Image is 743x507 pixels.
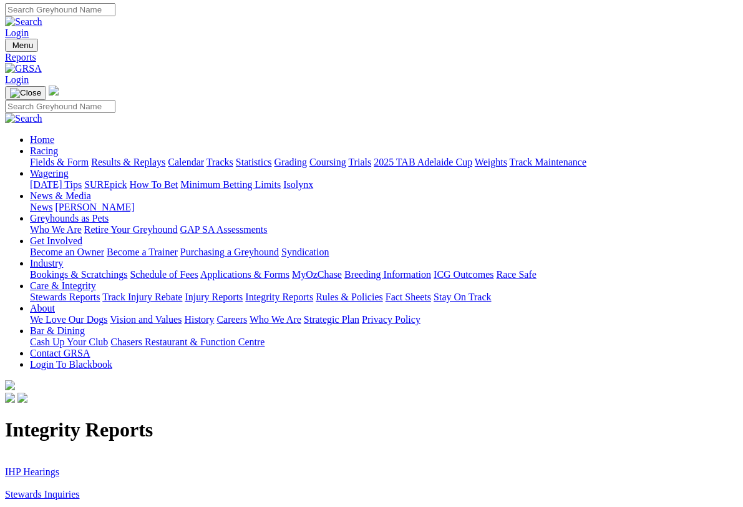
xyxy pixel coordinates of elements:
[180,179,281,190] a: Minimum Betting Limits
[374,157,472,167] a: 2025 TAB Adelaide Cup
[496,269,536,280] a: Race Safe
[5,52,738,63] a: Reports
[362,314,420,325] a: Privacy Policy
[5,100,115,113] input: Search
[91,157,165,167] a: Results & Replays
[102,292,182,302] a: Track Injury Rebate
[216,314,247,325] a: Careers
[30,314,738,325] div: About
[130,179,178,190] a: How To Bet
[5,466,59,477] a: IHP Hearings
[309,157,346,167] a: Coursing
[49,86,59,96] img: logo-grsa-white.png
[180,247,279,257] a: Purchasing a Greyhound
[30,157,89,167] a: Fields & Form
[84,224,178,235] a: Retire Your Greyhound
[274,157,307,167] a: Grading
[283,179,313,190] a: Isolynx
[5,39,38,52] button: Toggle navigation
[5,418,738,441] h1: Integrity Reports
[30,348,90,358] a: Contact GRSA
[30,292,738,303] div: Care & Integrity
[5,380,15,390] img: logo-grsa-white.png
[55,202,134,212] a: [PERSON_NAME]
[5,27,29,38] a: Login
[30,157,738,168] div: Racing
[30,190,91,201] a: News & Media
[386,292,431,302] a: Fact Sheets
[30,247,104,257] a: Become an Owner
[30,314,107,325] a: We Love Our Dogs
[510,157,586,167] a: Track Maintenance
[30,145,58,156] a: Racing
[30,269,127,280] a: Bookings & Scratchings
[110,314,182,325] a: Vision and Values
[250,314,301,325] a: Who We Are
[304,314,359,325] a: Strategic Plan
[30,179,82,190] a: [DATE] Tips
[30,292,100,302] a: Stewards Reports
[30,213,109,224] a: Greyhounds as Pets
[5,63,42,74] img: GRSA
[292,269,342,280] a: MyOzChase
[245,292,313,302] a: Integrity Reports
[30,168,69,179] a: Wagering
[206,157,233,167] a: Tracks
[84,179,127,190] a: SUREpick
[5,74,29,85] a: Login
[10,88,41,98] img: Close
[30,202,738,213] div: News & Media
[5,113,42,124] img: Search
[30,337,108,347] a: Cash Up Your Club
[30,224,82,235] a: Who We Are
[5,16,42,27] img: Search
[30,235,82,246] a: Get Involved
[30,359,112,370] a: Login To Blackbook
[5,86,46,100] button: Toggle navigation
[30,179,738,190] div: Wagering
[17,393,27,403] img: twitter.svg
[5,3,115,16] input: Search
[185,292,243,302] a: Injury Reports
[30,280,96,291] a: Care & Integrity
[434,269,493,280] a: ICG Outcomes
[30,258,63,268] a: Industry
[30,269,738,280] div: Industry
[434,292,491,302] a: Stay On Track
[30,303,55,313] a: About
[30,337,738,348] div: Bar & Dining
[30,134,54,145] a: Home
[30,202,52,212] a: News
[316,292,383,302] a: Rules & Policies
[200,269,289,280] a: Applications & Forms
[168,157,204,167] a: Calendar
[344,269,431,280] a: Breeding Information
[475,157,507,167] a: Weights
[184,314,214,325] a: History
[180,224,268,235] a: GAP SA Assessments
[130,269,198,280] a: Schedule of Fees
[5,489,80,500] a: Stewards Inquiries
[281,247,329,257] a: Syndication
[30,224,738,235] div: Greyhounds as Pets
[30,247,738,258] div: Get Involved
[110,337,265,347] a: Chasers Restaurant & Function Centre
[5,393,15,403] img: facebook.svg
[348,157,371,167] a: Trials
[30,325,85,336] a: Bar & Dining
[12,41,33,50] span: Menu
[236,157,272,167] a: Statistics
[107,247,178,257] a: Become a Trainer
